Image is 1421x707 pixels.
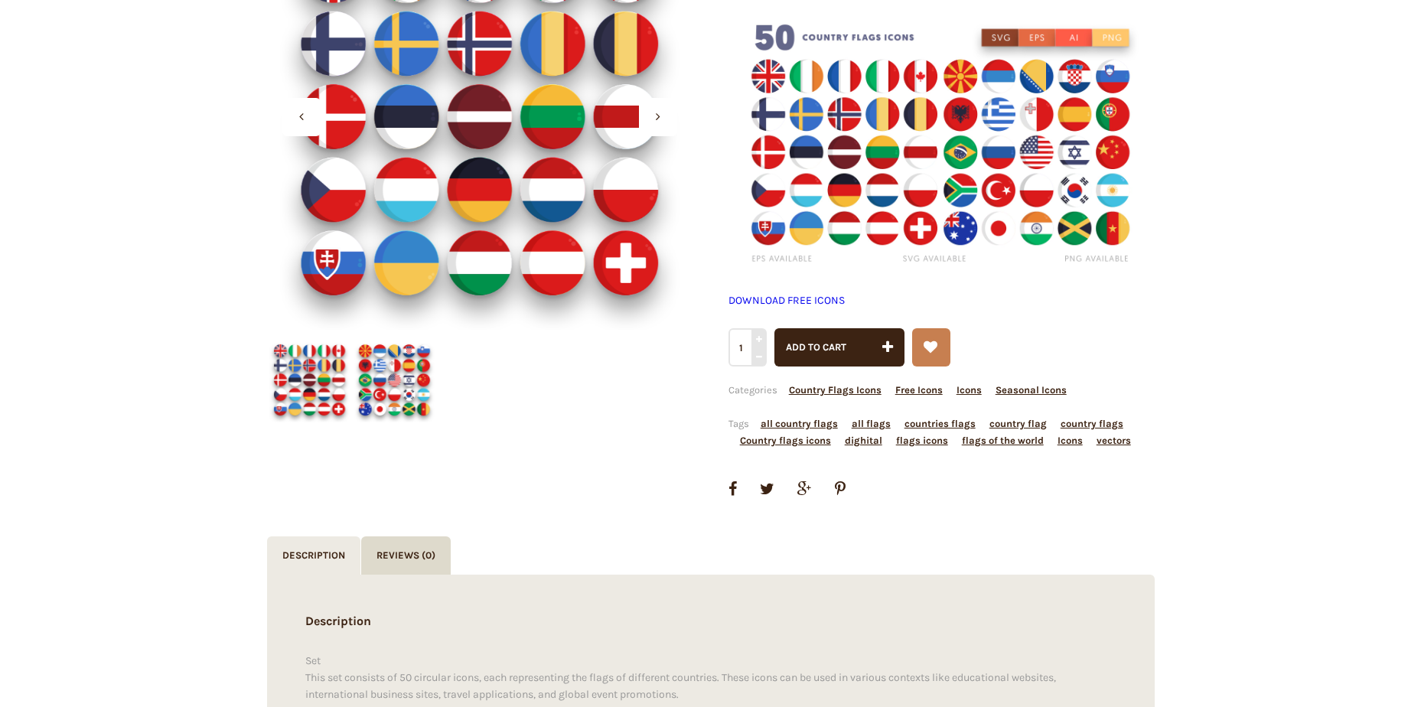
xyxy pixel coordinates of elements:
input: Qty [728,328,764,367]
a: all country flags [761,418,838,429]
span: Add to cart [786,341,846,353]
a: flags icons [896,435,948,446]
a: all flags [852,418,891,429]
a: vectors [1097,435,1131,446]
img: Country Flags Icons Cover [352,337,437,422]
p: Set This set consists of 50 circular icons, each representing the flags of different countries. T... [305,653,1116,703]
img: Country Flags icons png/svg/eps [728,3,1155,287]
a: country flag [989,418,1047,429]
a: flags of the world [962,435,1044,446]
a: dighital [845,435,882,446]
h2: Description [305,613,1116,630]
a: Icons [1058,435,1083,446]
img: Country Flags Icons [267,337,352,422]
button: Add to cart [774,328,904,367]
a: country flags [1061,418,1123,429]
span: Categories [728,384,1067,396]
a: Seasonal Icons [996,384,1067,396]
a: countries flags [904,418,976,429]
a: Country Flags Icons [789,384,882,396]
a: Reviews (0) [361,536,451,575]
a: Icons [957,384,982,396]
a: Free Icons [895,384,943,396]
a: Country flags icons [740,435,831,446]
span: Tags [728,418,1131,446]
a: DOWNLOAD FREE ICONS [728,294,845,307]
a: Description [267,536,360,575]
